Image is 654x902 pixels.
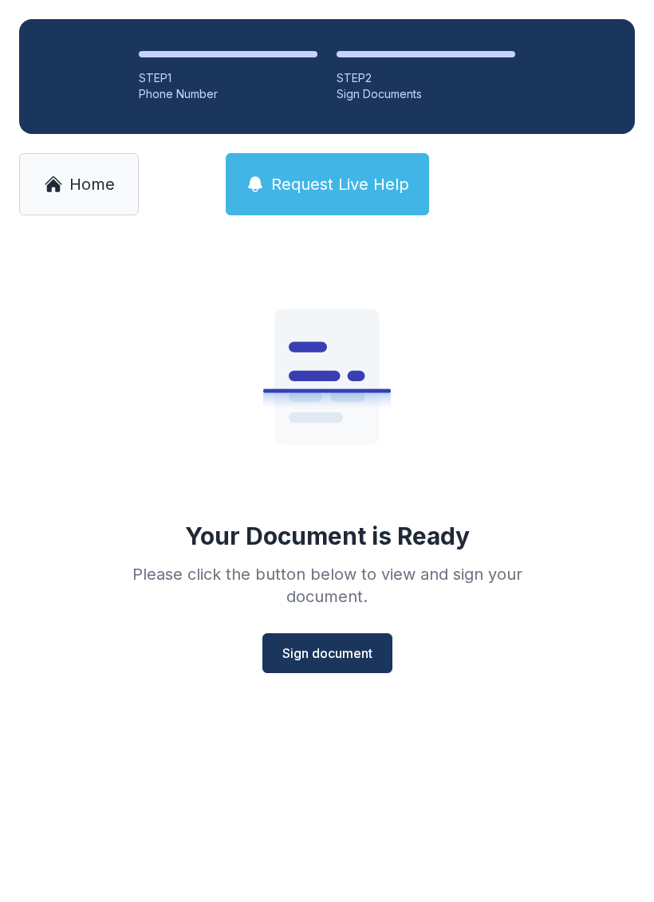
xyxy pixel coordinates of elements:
div: Please click the button below to view and sign your document. [97,563,557,608]
span: Sign document [282,644,372,663]
span: Home [69,173,115,195]
div: Your Document is Ready [185,522,470,550]
div: Phone Number [139,86,317,102]
span: Request Live Help [271,173,409,195]
div: Sign Documents [337,86,515,102]
div: STEP 1 [139,70,317,86]
div: STEP 2 [337,70,515,86]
